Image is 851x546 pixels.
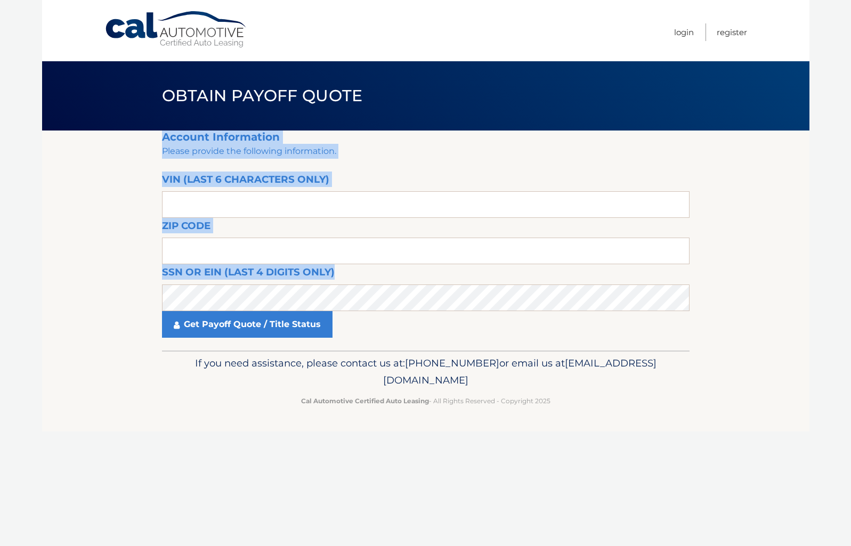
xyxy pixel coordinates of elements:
[162,131,690,144] h2: Account Information
[169,355,683,389] p: If you need assistance, please contact us at: or email us at
[162,144,690,159] p: Please provide the following information.
[162,172,329,191] label: VIN (last 6 characters only)
[104,11,248,48] a: Cal Automotive
[405,357,499,369] span: [PHONE_NUMBER]
[162,311,333,338] a: Get Payoff Quote / Title Status
[169,395,683,406] p: - All Rights Reserved - Copyright 2025
[162,218,210,238] label: Zip Code
[301,397,429,405] strong: Cal Automotive Certified Auto Leasing
[162,264,335,284] label: SSN or EIN (last 4 digits only)
[717,23,747,41] a: Register
[162,86,363,105] span: Obtain Payoff Quote
[674,23,694,41] a: Login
